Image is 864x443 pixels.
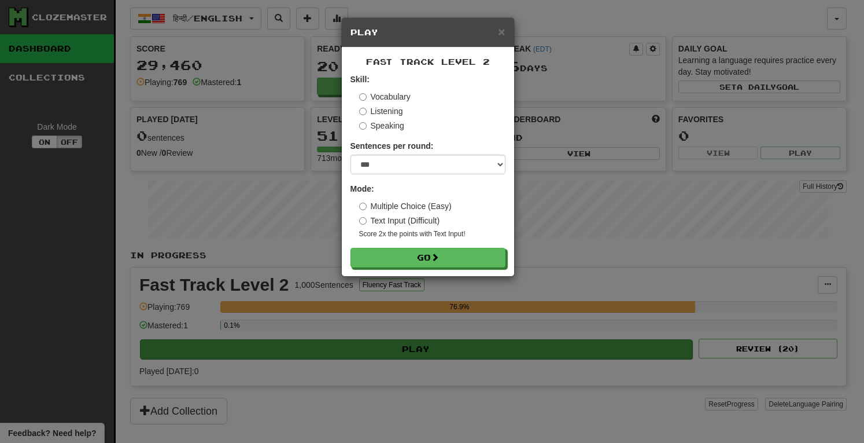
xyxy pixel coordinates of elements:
span: × [498,25,505,38]
input: Listening [359,108,367,115]
small: Score 2x the points with Text Input ! [359,229,505,239]
button: Go [350,248,505,268]
span: Fast Track Level 2 [366,57,490,67]
input: Speaking [359,122,367,130]
input: Vocabulary [359,93,367,101]
input: Text Input (Difficult) [359,217,367,225]
strong: Mode: [350,184,374,193]
label: Listening [359,105,403,117]
input: Multiple Choice (Easy) [359,203,367,210]
label: Multiple Choice (Easy) [359,200,452,212]
button: Close [498,25,505,38]
h5: Play [350,27,505,38]
strong: Skill: [350,75,370,84]
label: Sentences per round: [350,140,434,152]
label: Speaking [359,120,404,131]
label: Text Input (Difficult) [359,215,440,226]
label: Vocabulary [359,91,411,102]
